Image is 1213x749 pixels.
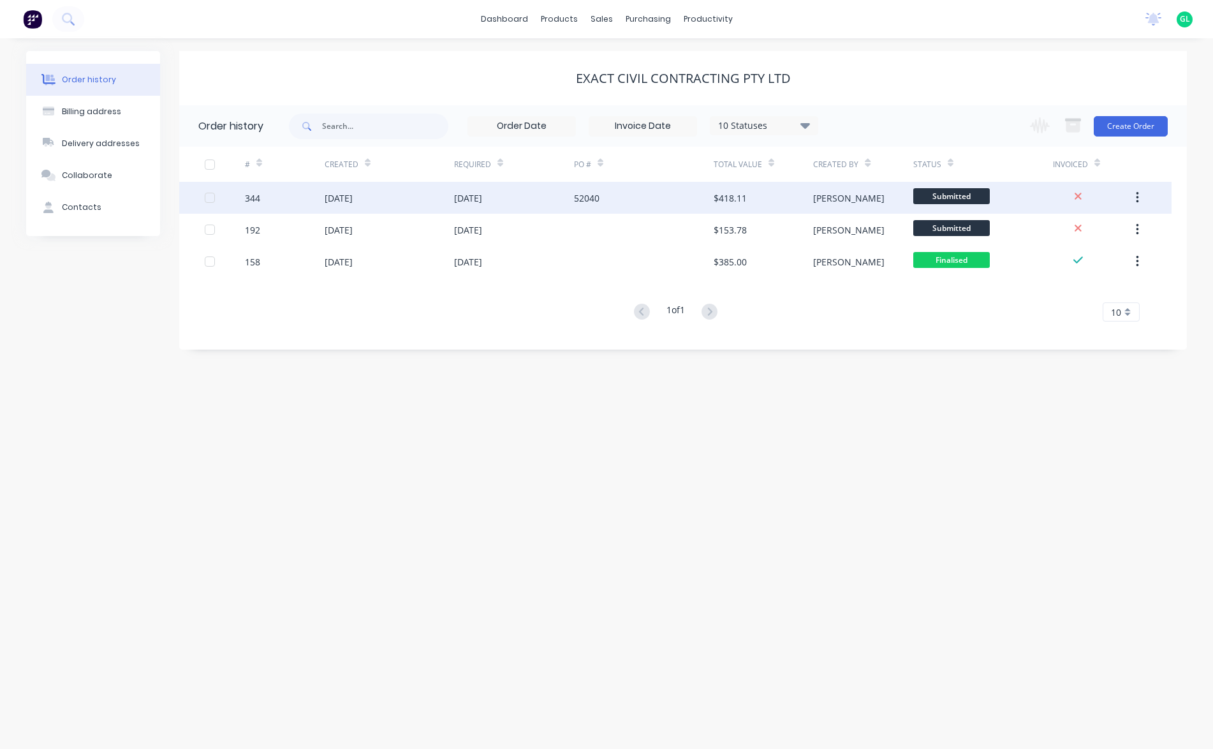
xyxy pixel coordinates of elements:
div: 1 of 1 [666,303,685,322]
div: [PERSON_NAME] [813,191,885,205]
div: Order history [62,74,116,85]
div: Invoiced [1053,147,1133,182]
div: Contacts [62,202,101,213]
div: PO # [574,159,591,170]
div: Delivery addresses [62,138,140,149]
div: [DATE] [454,191,482,205]
div: Status [913,159,941,170]
span: Submitted [913,220,990,236]
span: Submitted [913,188,990,204]
div: products [534,10,584,29]
div: purchasing [619,10,677,29]
button: Billing address [26,96,160,128]
img: Factory [23,10,42,29]
div: 192 [245,223,260,237]
div: $153.78 [714,223,747,237]
div: $418.11 [714,191,747,205]
div: [DATE] [325,191,353,205]
button: Order history [26,64,160,96]
div: Billing address [62,106,121,117]
div: [PERSON_NAME] [813,223,885,237]
span: Finalised [913,252,990,268]
div: PO # [574,147,714,182]
span: GL [1180,13,1190,25]
button: Collaborate [26,159,160,191]
span: 10 [1111,306,1121,319]
div: [PERSON_NAME] [813,255,885,269]
div: Created By [813,147,913,182]
div: $385.00 [714,255,747,269]
div: Total Value [714,147,813,182]
div: Required [454,147,574,182]
div: Collaborate [62,170,112,181]
div: Invoiced [1053,159,1088,170]
div: Created By [813,159,858,170]
input: Invoice Date [589,117,696,136]
input: Search... [322,114,448,139]
button: Delivery addresses [26,128,160,159]
a: dashboard [474,10,534,29]
div: Exact Civil Contracting Pty Ltd [576,71,791,86]
button: Contacts [26,191,160,223]
div: [DATE] [325,223,353,237]
div: Created [325,159,358,170]
div: Required [454,159,491,170]
div: productivity [677,10,739,29]
div: [DATE] [454,255,482,269]
div: # [245,159,250,170]
div: sales [584,10,619,29]
div: Order history [198,119,263,134]
div: 344 [245,191,260,205]
div: [DATE] [454,223,482,237]
button: Create Order [1094,116,1168,137]
div: 10 Statuses [710,119,818,133]
div: 158 [245,255,260,269]
div: # [245,147,325,182]
div: 52040 [574,191,599,205]
div: [DATE] [325,255,353,269]
div: Status [913,147,1053,182]
input: Order Date [468,117,575,136]
div: Created [325,147,454,182]
div: Total Value [714,159,762,170]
